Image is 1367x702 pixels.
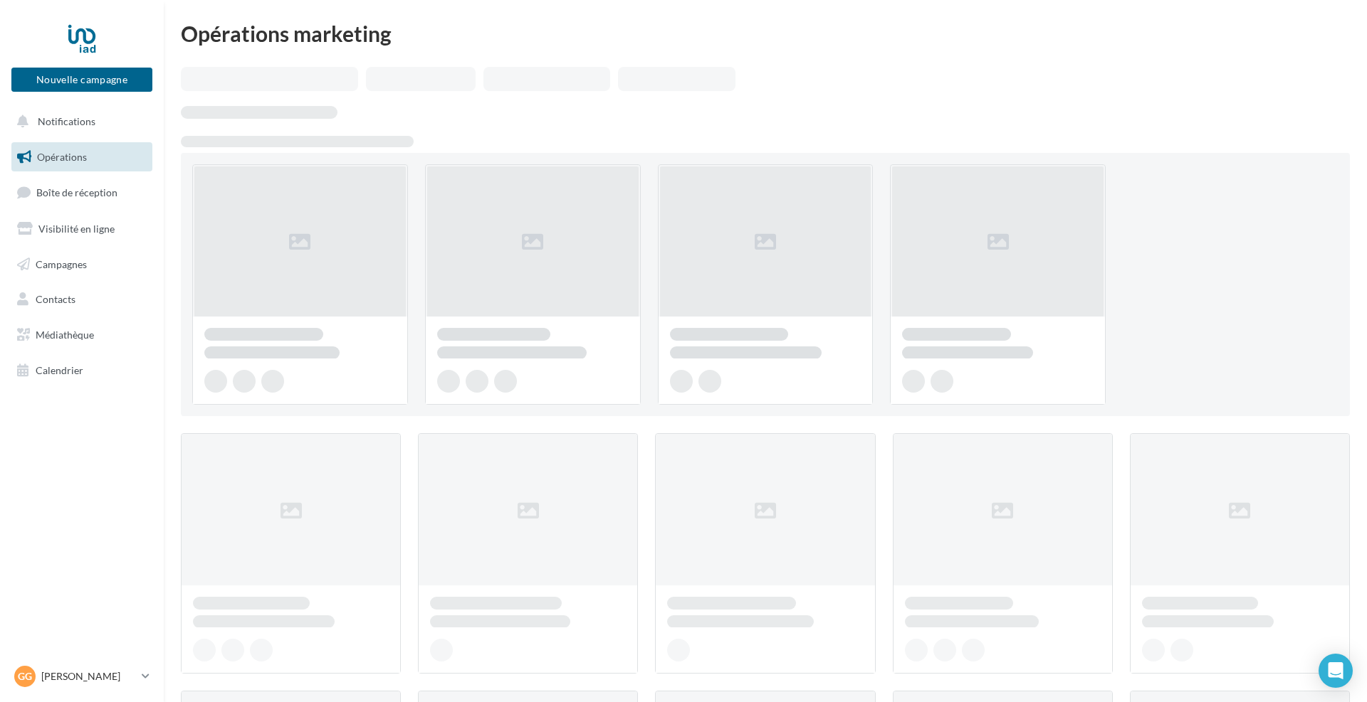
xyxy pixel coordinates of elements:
[9,214,155,244] a: Visibilité en ligne
[36,364,83,376] span: Calendrier
[36,329,94,341] span: Médiathèque
[9,107,150,137] button: Notifications
[38,223,115,235] span: Visibilité en ligne
[36,293,75,305] span: Contacts
[11,663,152,690] a: Gg [PERSON_NAME]
[36,257,87,270] span: Campagnes
[9,320,155,350] a: Médiathèque
[1319,654,1353,688] div: Open Intercom Messenger
[37,151,87,163] span: Opérations
[9,284,155,314] a: Contacts
[41,669,136,684] p: [PERSON_NAME]
[9,177,155,208] a: Boîte de réception
[18,669,32,684] span: Gg
[9,356,155,385] a: Calendrier
[38,115,95,127] span: Notifications
[9,250,155,280] a: Campagnes
[9,142,155,172] a: Opérations
[11,68,152,92] button: Nouvelle campagne
[181,23,1350,44] div: Opérations marketing
[36,186,117,198] span: Boîte de réception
